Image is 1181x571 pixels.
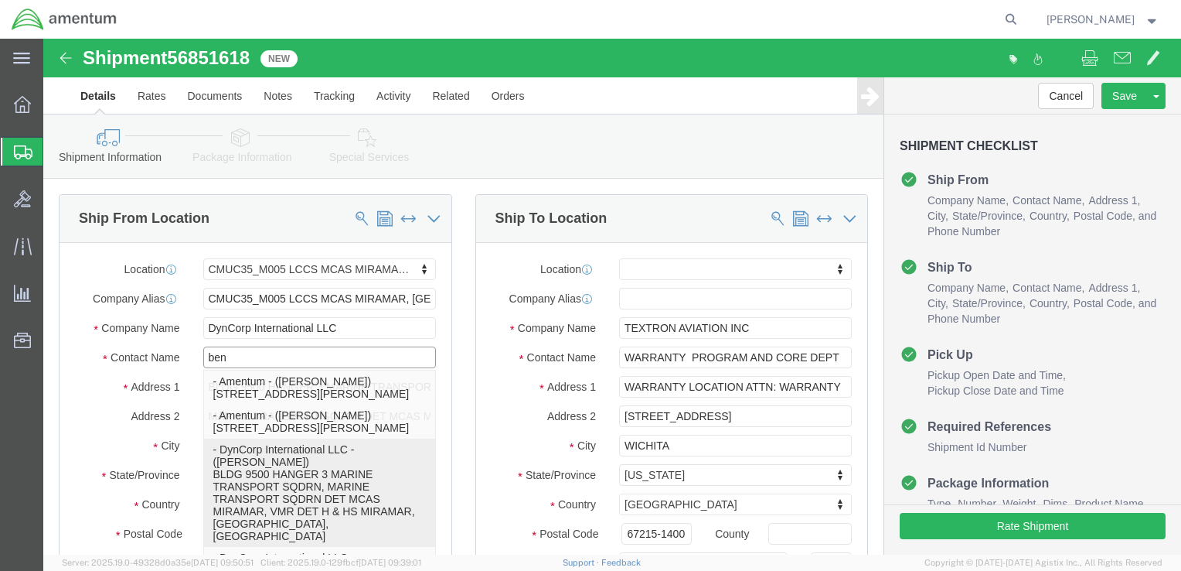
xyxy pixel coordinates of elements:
span: Server: 2025.19.0-49328d0a35e [62,558,254,567]
a: Feedback [601,558,641,567]
span: Copyright © [DATE]-[DATE] Agistix Inc., All Rights Reserved [924,556,1162,569]
span: Client: 2025.19.0-129fbcf [260,558,421,567]
img: logo [11,8,117,31]
span: Ben Nguyen [1047,11,1135,28]
button: [PERSON_NAME] [1046,10,1160,29]
iframe: FS Legacy Container [43,39,1181,555]
a: Support [563,558,601,567]
span: [DATE] 09:50:51 [191,558,254,567]
span: [DATE] 09:39:01 [359,558,421,567]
